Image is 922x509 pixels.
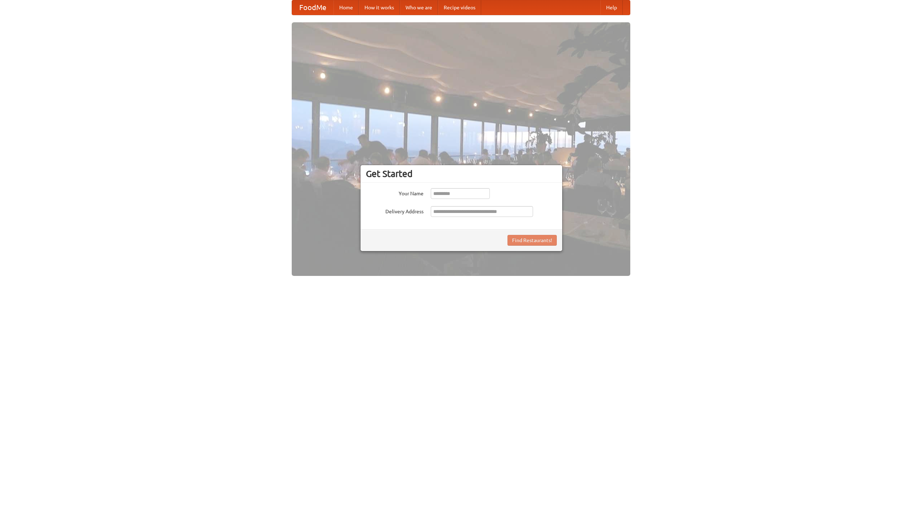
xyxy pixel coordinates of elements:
label: Delivery Address [366,206,424,215]
a: Who we are [400,0,438,15]
button: Find Restaurants! [507,235,557,246]
a: Home [334,0,359,15]
h3: Get Started [366,168,557,179]
a: How it works [359,0,400,15]
a: Recipe videos [438,0,481,15]
a: FoodMe [292,0,334,15]
label: Your Name [366,188,424,197]
a: Help [600,0,623,15]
